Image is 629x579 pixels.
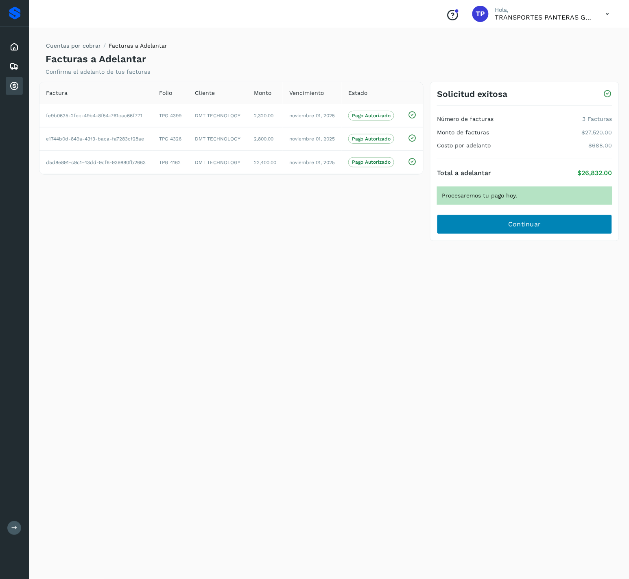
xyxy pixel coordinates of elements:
a: Cuentas por cobrar [46,42,101,49]
h4: Número de facturas [437,116,494,123]
button: Continuar [437,215,612,234]
h4: Total a adelantar [437,169,491,177]
span: 22,400.00 [254,160,276,165]
td: DMT TECHNOLOGY [188,151,247,174]
td: DMT TECHNOLOGY [188,104,247,127]
div: Inicio [6,38,23,56]
h4: Facturas a Adelantar [46,53,146,65]
td: fe9b0635-2fec-49b4-8f54-761cac66f771 [39,104,153,127]
p: $26,832.00 [578,169,612,177]
span: Vencimiento [289,89,324,97]
div: Cuentas por cobrar [6,77,23,95]
span: noviembre 01, 2025 [289,160,335,165]
td: TPG 4399 [153,104,188,127]
p: Pago Autorizado [352,136,391,142]
td: d5d8e891-c9c1-43dd-9cf6-939880fb2663 [39,151,153,174]
nav: breadcrumb [46,42,167,53]
div: Procesaremos tu pago hoy. [437,186,612,205]
td: DMT TECHNOLOGY [188,127,247,151]
p: 3 Facturas [583,116,612,123]
td: TPG 4326 [153,127,188,151]
span: 2,320.00 [254,113,273,118]
span: 2,800.00 [254,136,273,142]
h4: Costo por adelanto [437,142,491,149]
h4: Monto de facturas [437,129,489,136]
span: Factura [46,89,68,97]
span: Monto [254,89,271,97]
td: TPG 4162 [153,151,188,174]
span: noviembre 01, 2025 [289,113,335,118]
span: Facturas a Adelantar [109,42,167,49]
span: noviembre 01, 2025 [289,136,335,142]
span: Folio [159,89,173,97]
span: Cliente [195,89,215,97]
span: Continuar [508,220,541,229]
p: $688.00 [589,142,612,149]
p: Confirma el adelanto de tus facturas [46,68,150,75]
p: TRANSPORTES PANTERAS GAPO S.A. DE C.V. [495,13,593,21]
td: e1744b0d-849a-43f3-baca-fa7283cf28ae [39,127,153,151]
h3: Solicitud exitosa [437,89,507,99]
span: Estado [348,89,367,97]
p: Pago Autorizado [352,113,391,118]
p: Hola, [495,7,593,13]
div: Embarques [6,57,23,75]
p: $27,520.00 [582,129,612,136]
p: Pago Autorizado [352,159,391,165]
